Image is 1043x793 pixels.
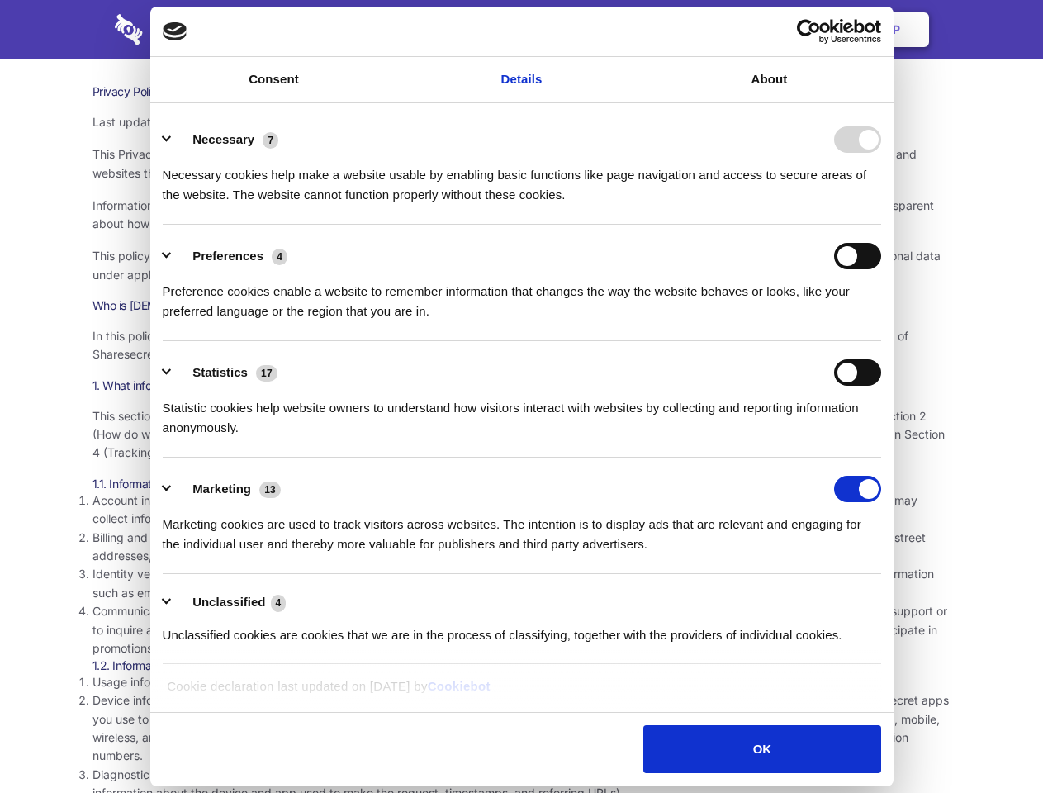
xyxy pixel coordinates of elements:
[92,530,926,563] span: Billing and payment information. In order to purchase a service, you may need to provide us with ...
[92,409,945,460] span: This section describes the various types of information we collect from and about you. To underst...
[92,378,320,392] span: 1. What information do we collect about you?
[192,365,248,379] label: Statistics
[749,4,821,55] a: Login
[192,132,254,146] label: Necessary
[92,604,947,655] span: Communications and submissions. You may choose to provide us with information when you communicat...
[92,493,917,525] span: Account information. Our services generally require you to create an account before you can acces...
[163,592,296,613] button: Unclassified (4)
[163,22,187,40] img: logo
[92,658,357,672] span: 1.2. Information collected when you use our services
[92,675,786,689] span: Usage information. We collect information about how you interact with our services, when and for ...
[737,19,881,44] a: Usercentrics Cookiebot - opens in a new window
[163,613,881,645] div: Unclassified cookies are cookies that we are in the process of classifying, together with the pro...
[428,679,491,693] a: Cookiebot
[92,477,258,491] span: 1.1. Information you provide to us
[92,198,934,230] span: Information security and privacy are at the heart of what Sharesecret values and promotes as a co...
[92,147,917,179] span: This Privacy Policy describes how we process and handle data provided to Sharesecret in connectio...
[92,84,951,99] h1: Privacy Policy
[192,482,251,496] label: Marketing
[643,725,880,773] button: OK
[163,386,881,438] div: Statistic cookies help website owners to understand how visitors interact with websites by collec...
[646,57,894,102] a: About
[163,126,289,153] button: Necessary (7)
[115,14,256,45] img: logo-wordmark-white-trans-d4663122ce5f474addd5e946df7df03e33cb6a1c49d2221995e7729f52c070b2.svg
[256,365,277,382] span: 17
[163,359,288,386] button: Statistics (17)
[960,710,1023,773] iframe: Drift Widget Chat Controller
[150,57,398,102] a: Consent
[154,677,889,709] div: Cookie declaration last updated on [DATE] by
[163,476,292,502] button: Marketing (13)
[163,243,298,269] button: Preferences (4)
[92,329,908,361] span: In this policy, “Sharesecret,” “we,” “us,” and “our” refer to Sharesecret Inc., a U.S. company. S...
[92,567,934,599] span: Identity verification information. Some services require you to verify your identity as part of c...
[92,693,949,762] span: Device information. We may collect information from and about the device you use to access our se...
[670,4,746,55] a: Contact
[163,153,881,205] div: Necessary cookies help make a website usable by enabling basic functions like page navigation and...
[259,482,281,498] span: 13
[398,57,646,102] a: Details
[271,595,287,611] span: 4
[92,113,951,131] p: Last updated: [DATE]
[92,249,941,281] span: This policy uses the term “personal data” to refer to information that is related to an identifie...
[92,298,258,312] span: Who is [DEMOGRAPHIC_DATA]?
[263,132,278,149] span: 7
[163,269,881,321] div: Preference cookies enable a website to remember information that changes the way the website beha...
[192,249,263,263] label: Preferences
[272,249,287,265] span: 4
[163,502,881,554] div: Marketing cookies are used to track visitors across websites. The intention is to display ads tha...
[485,4,557,55] a: Pricing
